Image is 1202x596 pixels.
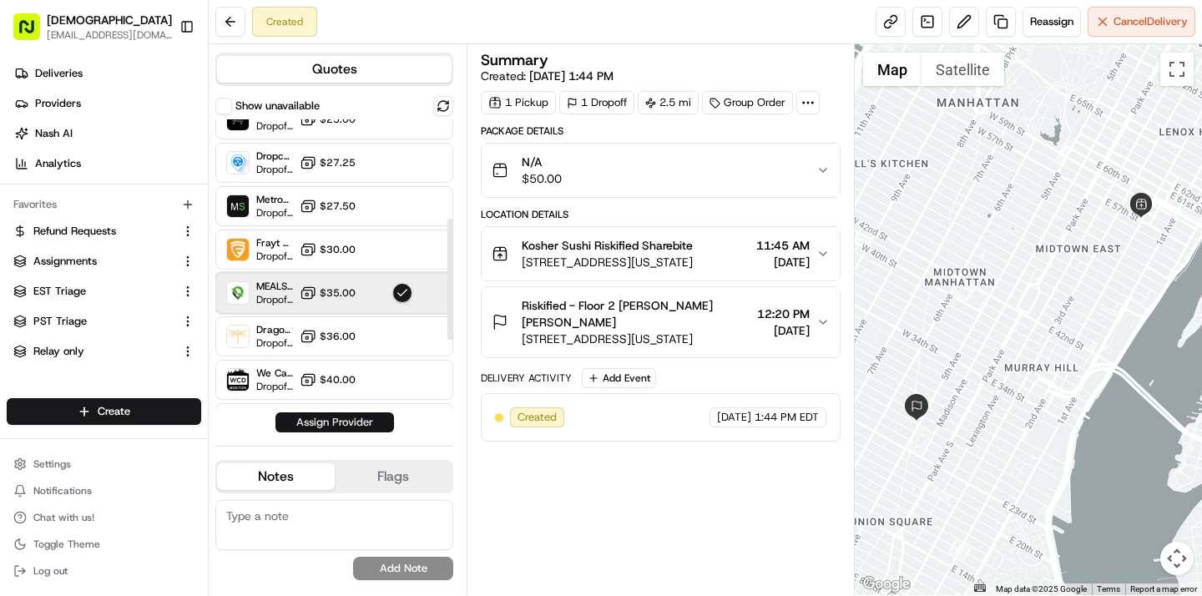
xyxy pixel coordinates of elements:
button: Notes [217,463,335,490]
button: Quotes [217,56,452,83]
a: Terms [1097,584,1120,593]
a: PST Triage [13,314,174,329]
span: Providers [35,96,81,111]
span: Kosher Sushi Riskified Sharebite [522,237,693,254]
div: Delivery Activity [481,371,572,385]
span: Notifications [33,484,92,498]
img: MEALS NOW [227,282,249,304]
span: Analytics [35,156,81,171]
span: N/A [522,154,562,170]
button: Keyboard shortcuts [974,584,986,592]
button: $27.25 [300,154,356,171]
button: $35.00 [300,285,356,301]
span: Dropoff ETA - [256,119,293,133]
span: EST Triage [33,284,86,299]
span: Create [98,404,130,419]
span: [DATE] [757,322,810,339]
span: $36.00 [320,330,356,343]
a: EST Triage [13,284,174,299]
button: Notifications [7,479,201,503]
span: [PERSON_NAME] [52,259,135,272]
button: [EMAIL_ADDRESS][DOMAIN_NAME] [47,28,172,42]
h3: Summary [481,53,548,68]
a: Nash AI [7,120,208,147]
span: Assignments [33,254,97,269]
img: MetroSpeedy (SB NYC) [227,195,249,217]
span: Toggle Theme [33,538,100,551]
span: Dropoff ETA - [256,206,293,220]
div: We're available if you need us! [75,176,230,189]
button: Create [7,398,201,425]
span: $35.00 [320,286,356,300]
span: [DATE] [756,254,810,270]
a: Assignments [13,254,174,269]
span: 11:45 AM [756,237,810,254]
span: • [139,259,144,272]
span: [DATE] [717,410,751,425]
a: 📗Knowledge Base [10,321,134,351]
span: [STREET_ADDRESS][US_STATE] [522,254,693,270]
a: Relay only [13,344,174,359]
button: Start new chat [284,164,304,184]
div: 💻 [141,330,154,343]
input: Clear [43,108,275,125]
button: $30.00 [300,241,356,258]
div: Package Details [481,124,840,138]
div: Location Details [481,208,840,221]
img: Dropcar (NYC 1) [227,152,249,174]
a: Report a map error [1130,584,1197,593]
span: MetroSpeedy (SB [GEOGRAPHIC_DATA]) [256,193,293,206]
a: Refund Requests [13,224,174,239]
span: Dropoff ETA 20 hours [256,163,293,176]
a: Analytics [7,150,208,177]
span: Nash AI [35,126,73,141]
span: Cancel Delivery [1114,14,1188,29]
button: [DEMOGRAPHIC_DATA] [47,12,172,28]
button: $40.00 [300,371,356,388]
span: Map data ©2025 Google [996,584,1087,593]
p: Welcome 👋 [17,67,304,93]
span: $27.25 [320,156,356,169]
img: Jeff Sasse [17,243,43,270]
span: API Documentation [158,328,268,345]
span: PST Triage [33,314,87,329]
img: Dragonfly (Catering Onfleet) [227,326,249,347]
div: Favorites [7,191,201,218]
button: Show street map [863,53,922,86]
span: Dropoff ETA - [256,250,293,263]
button: PST Triage [7,308,201,335]
img: 1736555255976-a54dd68f-1ca7-489b-9aae-adbdc363a1c4 [33,260,47,273]
span: $27.50 [320,200,356,213]
span: Dropoff ETA - [256,336,293,350]
img: Frayt - Sharebite [227,239,249,260]
span: Knowledge Base [33,328,128,345]
img: We Can Deliver Boston [227,369,249,391]
img: 1736555255976-a54dd68f-1ca7-489b-9aae-adbdc363a1c4 [17,159,47,189]
a: Powered byPylon [118,368,202,381]
button: Assign Provider [275,412,394,432]
span: Dropcar ([GEOGRAPHIC_DATA] 1) [256,149,293,163]
span: Frayt - Sharebite [256,236,293,250]
span: $50.00 [522,170,562,187]
span: 1:44 PM EDT [755,410,819,425]
button: Log out [7,559,201,583]
a: Deliveries [7,60,208,87]
a: 💻API Documentation [134,321,275,351]
button: Settings [7,452,201,476]
span: Refund Requests [33,224,116,239]
a: Providers [7,90,208,117]
img: 8571987876998_91fb9ceb93ad5c398215_72.jpg [35,159,65,189]
span: [DATE] [148,259,182,272]
button: EST Triage [7,278,201,305]
button: Flags [335,463,452,490]
button: Riskified - Floor 2 [PERSON_NAME] [PERSON_NAME][STREET_ADDRESS][US_STATE]12:20 PM[DATE] [482,287,839,357]
button: [DEMOGRAPHIC_DATA][EMAIL_ADDRESS][DOMAIN_NAME] [7,7,173,47]
span: Settings [33,457,71,471]
button: CancelDelivery [1088,7,1195,37]
div: 1 Dropoff [559,91,634,114]
div: Start new chat [75,159,274,176]
span: [STREET_ADDRESS][US_STATE] [522,331,750,347]
button: N/A$50.00 [482,144,839,197]
button: Toggle Theme [7,533,201,556]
